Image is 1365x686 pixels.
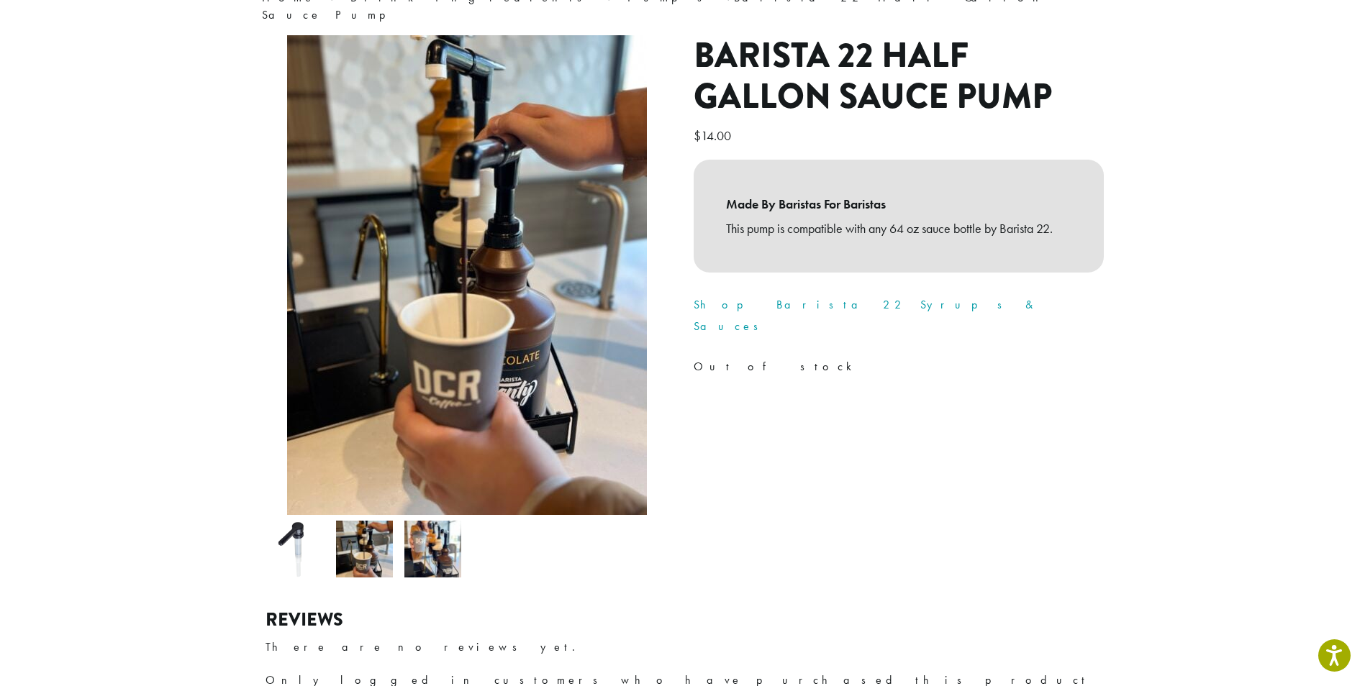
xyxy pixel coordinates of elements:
[726,192,1071,216] b: Made By Baristas For Baristas
[336,521,393,577] img: Barista 22 Half Gallon Sauce Pump - Image 2
[404,521,461,577] img: Barista 22 Half Gallon Sauce Pump - Image 3
[694,127,735,144] bdi: 14.00
[694,35,1104,118] h1: Barista 22 Half Gallon Sauce Pump
[694,356,1104,378] p: Out of stock
[694,297,1038,334] a: Shop Barista 22 Syrups & Sauces
[726,216,1071,241] p: This pump is compatible with any 64 oz sauce bottle by Barista 22.
[266,609,1100,631] h2: Reviews
[694,127,701,144] span: $
[266,636,1100,658] p: There are no reviews yet.
[268,521,325,577] img: Barista 22 Half Gallon Sauce Pump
